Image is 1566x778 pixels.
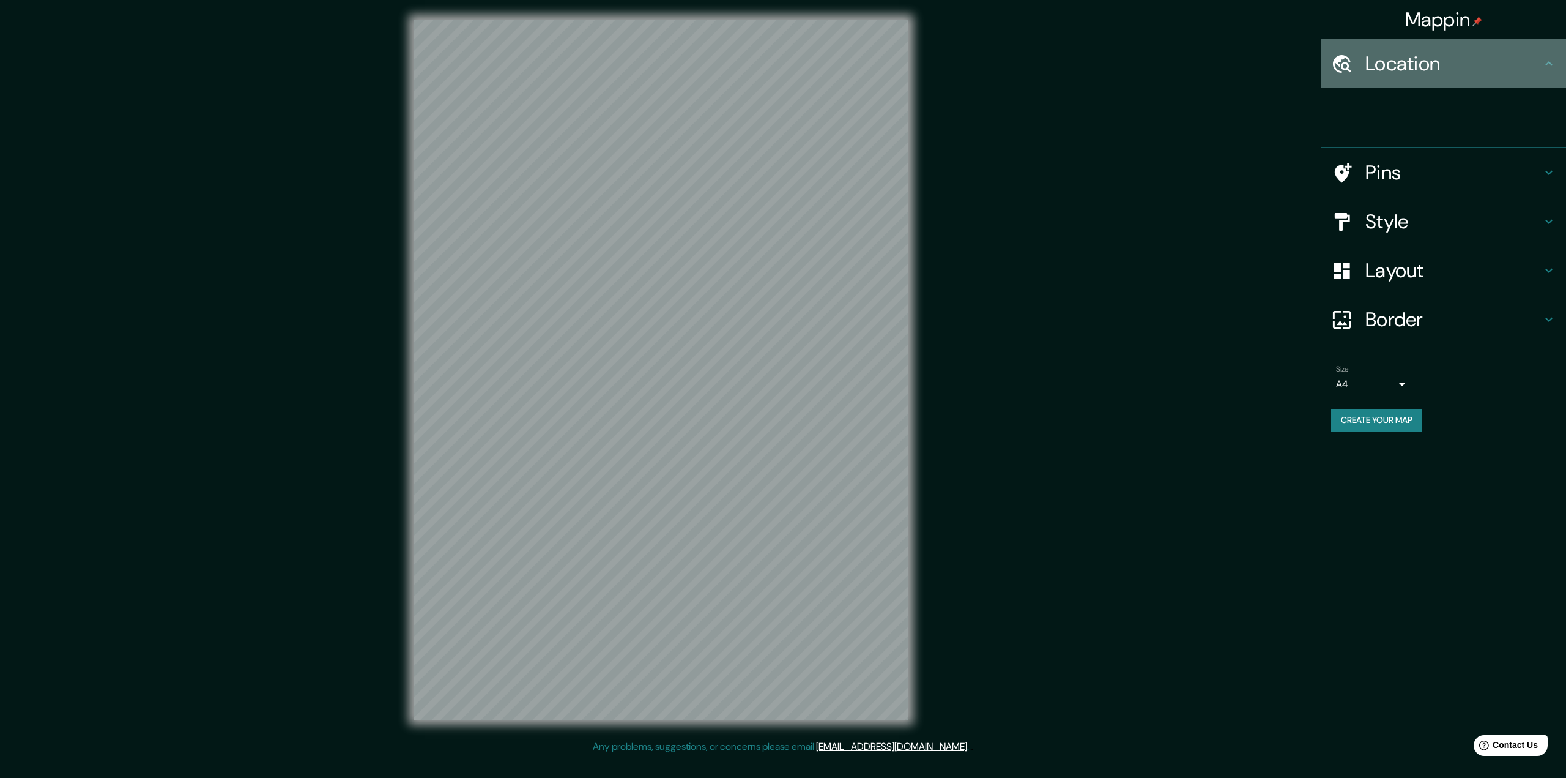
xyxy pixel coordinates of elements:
div: A4 [1336,375,1409,394]
div: Pins [1321,148,1566,197]
button: Create your map [1331,409,1422,432]
div: Style [1321,197,1566,246]
div: . [969,739,971,754]
h4: Style [1365,209,1542,234]
p: Any problems, suggestions, or concerns please email . [593,739,969,754]
a: [EMAIL_ADDRESS][DOMAIN_NAME] [816,740,967,753]
h4: Border [1365,307,1542,332]
img: pin-icon.png [1472,17,1482,26]
h4: Location [1365,51,1542,76]
h4: Mappin [1405,7,1483,32]
div: Location [1321,39,1566,88]
iframe: Help widget launcher [1457,730,1553,765]
label: Size [1336,364,1349,375]
h4: Pins [1365,160,1542,185]
h4: Layout [1365,258,1542,283]
div: . [971,739,973,754]
div: Layout [1321,246,1566,295]
div: Border [1321,295,1566,344]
